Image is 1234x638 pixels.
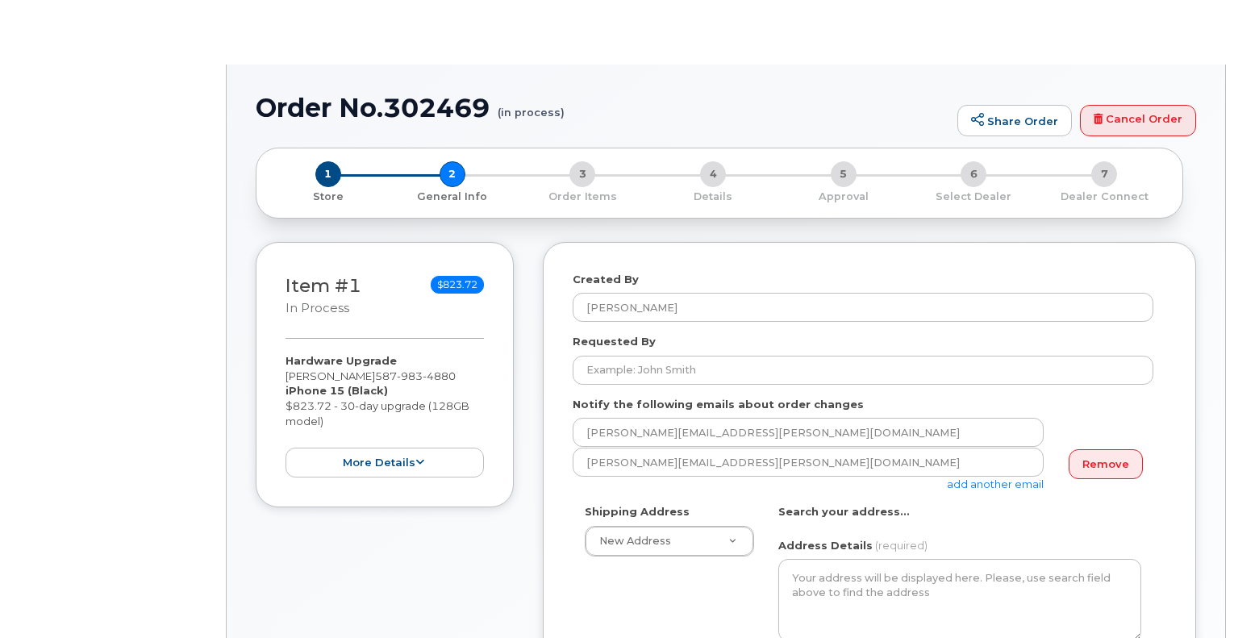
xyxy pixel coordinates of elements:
[778,504,910,519] label: Search your address...
[276,190,381,204] p: Store
[573,334,656,349] label: Requested By
[375,369,456,382] span: 587
[431,276,484,294] span: $823.72
[286,384,388,397] strong: iPhone 15 (Black)
[315,161,341,187] span: 1
[286,448,484,477] button: more details
[599,535,671,547] span: New Address
[256,94,949,122] h1: Order No.302469
[957,105,1072,137] a: Share Order
[573,418,1044,447] input: Example: john@appleseed.com
[947,477,1044,490] a: add another email
[269,187,387,204] a: 1 Store
[875,539,928,552] span: (required)
[1069,449,1143,479] a: Remove
[423,369,456,382] span: 4880
[573,448,1044,477] input: Example: john@appleseed.com
[286,301,349,315] small: in process
[498,94,565,119] small: (in process)
[286,276,361,317] h3: Item #1
[573,272,639,287] label: Created By
[286,354,397,367] strong: Hardware Upgrade
[573,397,864,412] label: Notify the following emails about order changes
[586,527,753,556] a: New Address
[573,356,1153,385] input: Example: John Smith
[286,353,484,477] div: [PERSON_NAME] $823.72 - 30-day upgrade (128GB model)
[585,504,690,519] label: Shipping Address
[778,538,873,553] label: Address Details
[397,369,423,382] span: 983
[1080,105,1196,137] a: Cancel Order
